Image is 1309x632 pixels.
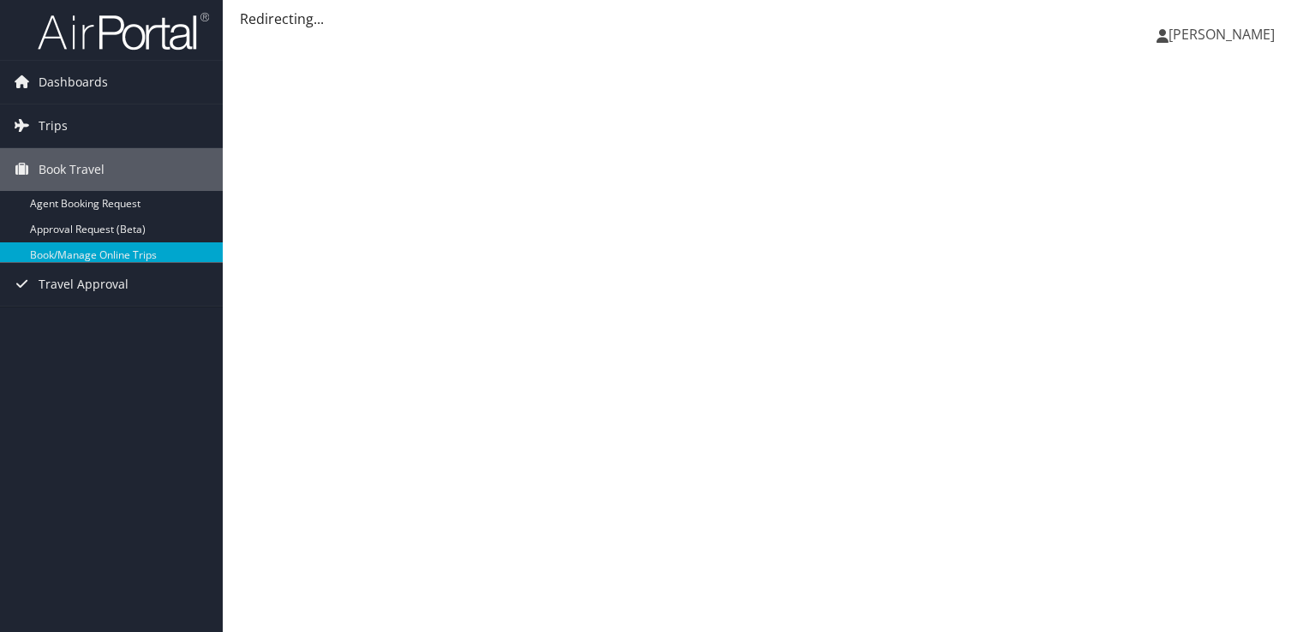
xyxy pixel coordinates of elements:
span: Dashboards [39,61,108,104]
span: [PERSON_NAME] [1169,25,1275,44]
a: [PERSON_NAME] [1157,9,1292,60]
span: Book Travel [39,148,105,191]
span: Travel Approval [39,263,129,306]
img: airportal-logo.png [38,11,209,51]
div: Redirecting... [240,9,1292,29]
span: Trips [39,104,68,147]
